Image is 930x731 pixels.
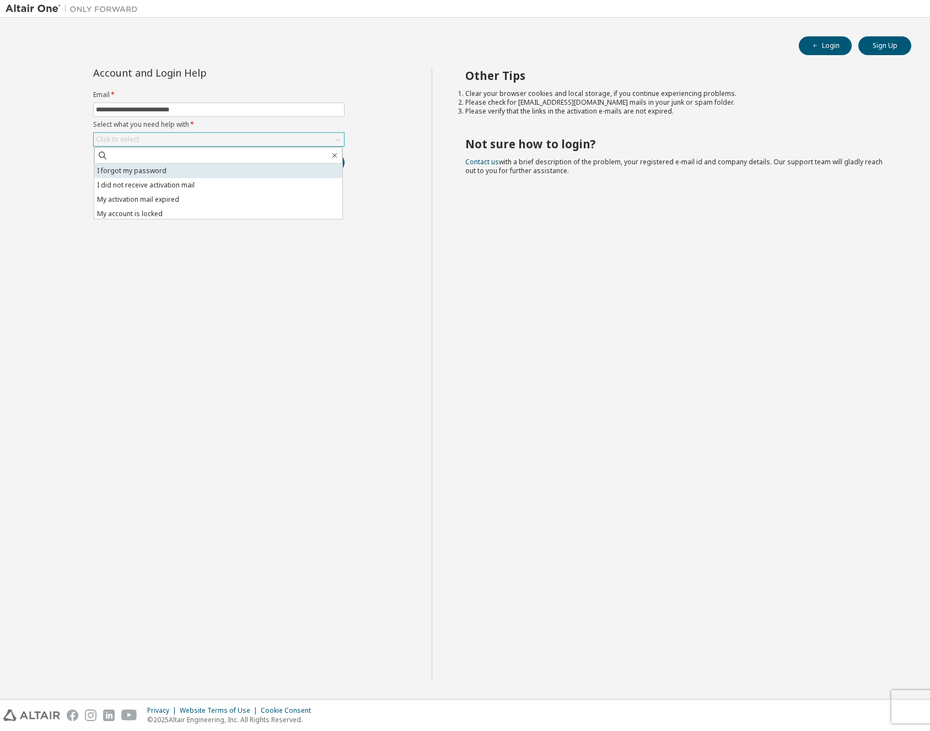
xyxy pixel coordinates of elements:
[93,90,345,99] label: Email
[96,135,139,144] div: Click to select
[147,715,318,724] p: © 2025 Altair Engineering, Inc. All Rights Reserved.
[465,68,891,83] h2: Other Tips
[103,709,115,721] img: linkedin.svg
[261,706,318,715] div: Cookie Consent
[93,120,345,129] label: Select what you need help with
[465,89,891,98] li: Clear your browser cookies and local storage, if you continue experiencing problems.
[85,709,96,721] img: instagram.svg
[3,709,60,721] img: altair_logo.svg
[799,36,852,55] button: Login
[858,36,911,55] button: Sign Up
[94,164,342,178] li: I forgot my password
[121,709,137,721] img: youtube.svg
[67,709,78,721] img: facebook.svg
[465,157,883,175] span: with a brief description of the problem, your registered e-mail id and company details. Our suppo...
[465,157,499,166] a: Contact us
[180,706,261,715] div: Website Terms of Use
[6,3,143,14] img: Altair One
[465,98,891,107] li: Please check for [EMAIL_ADDRESS][DOMAIN_NAME] mails in your junk or spam folder.
[147,706,180,715] div: Privacy
[465,107,891,116] li: Please verify that the links in the activation e-mails are not expired.
[93,68,294,77] div: Account and Login Help
[94,133,344,146] div: Click to select
[465,137,891,151] h2: Not sure how to login?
